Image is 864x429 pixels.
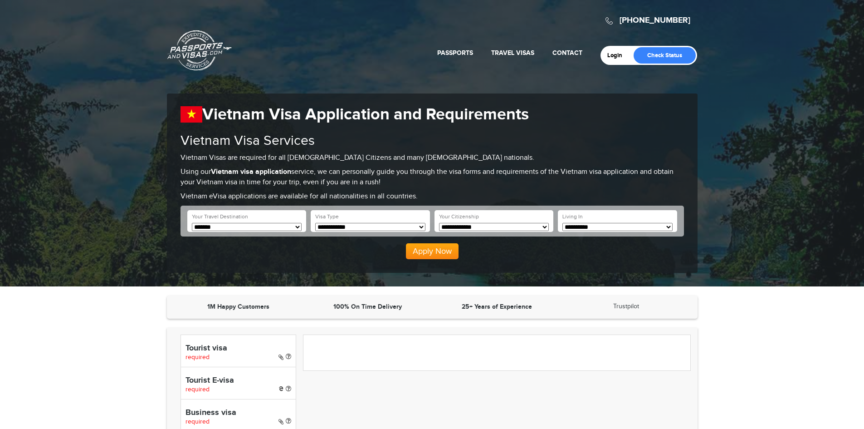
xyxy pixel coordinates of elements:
[185,418,210,425] span: required
[333,303,402,311] strong: 100% On Time Delivery
[192,213,248,221] label: Your Travel Destination
[181,153,684,163] p: Vietnam Visas are required for all [DEMOGRAPHIC_DATA] Citizens and many [DEMOGRAPHIC_DATA] nation...
[562,213,583,221] label: Living In
[185,376,291,385] h4: Tourist E-visa
[462,303,532,311] strong: 25+ Years of Experience
[439,213,479,221] label: Your Citizenship
[634,47,696,64] a: Check Status
[278,354,283,360] i: Paper Visa
[207,303,269,311] strong: 1M Happy Customers
[185,344,291,353] h4: Tourist visa
[607,52,629,59] a: Login
[181,192,684,202] p: Vietnam eVisa applications are available for all nationalities in all countries.
[279,386,283,391] i: e-Visa
[406,243,459,260] button: Apply Now
[185,386,210,393] span: required
[185,409,291,418] h4: Business visa
[211,168,291,176] strong: Vietnam visa application
[181,167,684,188] p: Using our service, we can personally guide you through the visa forms and requirements of the Vie...
[315,213,339,221] label: Visa Type
[181,133,684,148] h2: Vietnam Visa Services
[437,49,473,57] a: Passports
[620,15,690,25] a: [PHONE_NUMBER]
[552,49,582,57] a: Contact
[278,419,283,425] i: Paper Visa
[613,303,639,310] a: Trustpilot
[181,105,684,124] h1: Vietnam Visa Application and Requirements
[167,30,232,71] a: Passports & [DOMAIN_NAME]
[491,49,534,57] a: Travel Visas
[185,354,210,361] span: required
